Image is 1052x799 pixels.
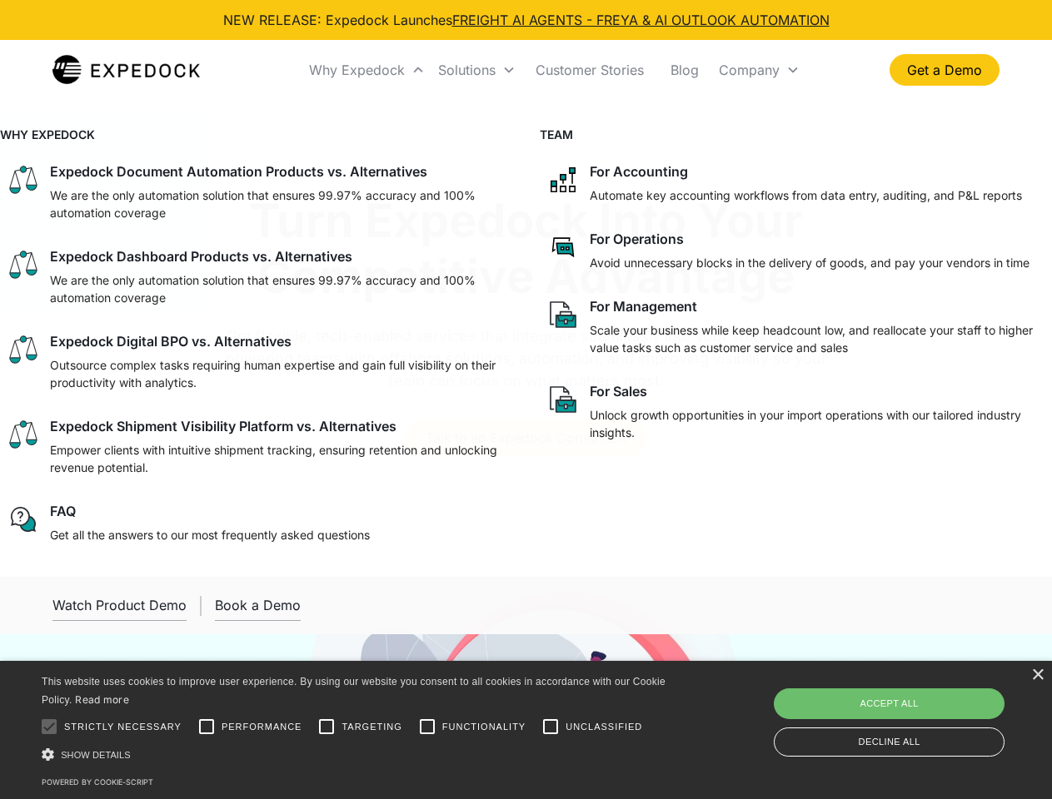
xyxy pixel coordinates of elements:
[7,333,40,366] img: scale icon
[452,12,830,28] a: FREIGHT AI AGENTS - FREYA & AI OUTLOOK AUTOMATION
[590,321,1046,356] p: Scale your business while keep headcount low, and reallocate your staff to higher value tasks suc...
[52,53,200,87] img: Expedock Logo
[52,597,187,613] div: Watch Product Demo
[50,271,506,306] p: We are the only automation solution that ensures 99.97% accuracy and 100% automation coverage
[775,619,1052,799] iframe: Chat Widget
[50,503,76,519] div: FAQ
[546,383,580,416] img: paper and bag icon
[546,163,580,196] img: network like icon
[50,441,506,476] p: Empower clients with intuitive shipment tracking, ensuring retention and unlocking revenue potent...
[52,53,200,87] a: home
[590,383,647,399] div: For Sales
[64,720,182,734] span: Strictly necessary
[222,720,302,734] span: Performance
[590,298,697,315] div: For Management
[7,503,40,536] img: regular chat bubble icon
[50,163,427,180] div: Expedock Document Automation Products vs. Alternatives
[546,298,580,331] img: paper and bag icon
[50,526,370,543] p: Get all the answers to our most frequently asked questions
[50,248,352,265] div: Expedock Dashboard Products vs. Alternatives
[42,746,671,763] div: Show details
[50,356,506,391] p: Outsource complex tasks requiring human expertise and gain full visibility on their productivity ...
[7,163,40,196] img: scale icon
[719,62,780,78] div: Company
[302,42,431,98] div: Why Expedock
[50,333,292,350] div: Expedock Digital BPO vs. Alternatives
[52,590,187,621] a: open lightbox
[342,720,401,734] span: Targeting
[522,42,657,98] a: Customer Stories
[712,42,806,98] div: Company
[566,720,642,734] span: Unclassified
[590,406,1046,441] p: Unlock growth opportunities in your import operations with our tailored industry insights.
[309,62,405,78] div: Why Expedock
[215,590,301,621] a: Book a Demo
[890,54,1000,86] a: Get a Demo
[590,254,1030,271] p: Avoid unnecessary blocks in the delivery of goods, and pay your vendors in time
[61,750,131,760] span: Show details
[431,42,522,98] div: Solutions
[50,418,396,434] div: Expedock Shipment Visibility Platform vs. Alternatives
[590,231,684,247] div: For Operations
[50,186,506,221] p: We are the only automation solution that ensures 99.97% accuracy and 100% automation coverage
[546,231,580,264] img: rectangular chat bubble icon
[7,418,40,451] img: scale icon
[42,676,666,707] span: This website uses cookies to improve user experience. By using our website you consent to all coo...
[442,720,526,734] span: Functionality
[42,777,153,787] a: Powered by cookie-script
[215,597,301,613] div: Book a Demo
[438,62,496,78] div: Solutions
[657,42,712,98] a: Blog
[7,248,40,281] img: scale icon
[223,10,830,30] div: NEW RELEASE: Expedock Launches
[75,693,129,706] a: Read more
[590,163,688,180] div: For Accounting
[590,186,1022,204] p: Automate key accounting workflows from data entry, auditing, and P&L reports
